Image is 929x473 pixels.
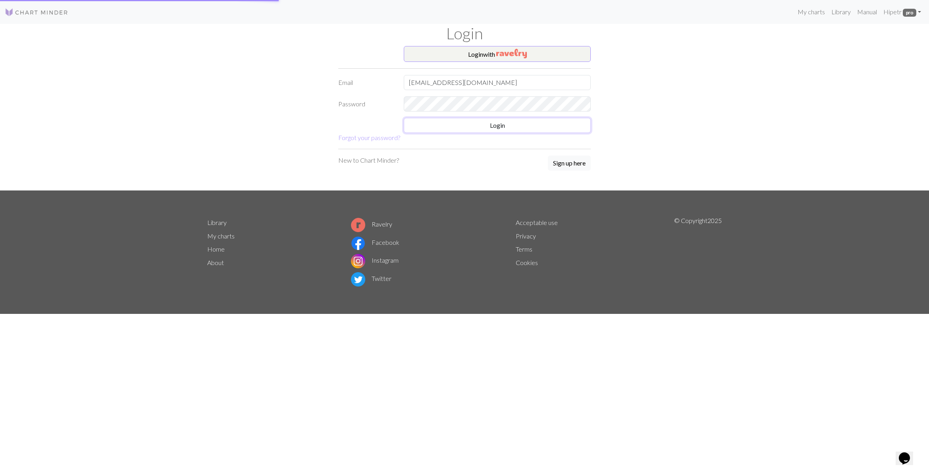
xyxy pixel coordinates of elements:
a: Home [207,245,225,253]
label: Password [333,96,399,112]
span: pro [903,9,916,17]
img: Logo [5,8,68,17]
a: Terms [516,245,532,253]
button: Loginwith [404,46,591,62]
a: Hipetr pro [880,4,924,20]
img: Facebook logo [351,236,365,250]
a: Library [207,219,227,226]
a: Acceptable use [516,219,558,226]
iframe: chat widget [896,441,921,465]
p: New to Chart Minder? [338,156,399,165]
a: About [207,259,224,266]
a: Facebook [351,238,399,246]
a: My charts [207,232,235,240]
a: Library [828,4,854,20]
a: Instagram [351,256,399,264]
a: Twitter [351,275,391,282]
label: Email [333,75,399,90]
a: Privacy [516,232,536,240]
img: Twitter logo [351,272,365,286]
img: Ravelry logo [351,218,365,232]
a: Ravelry [351,220,392,228]
button: Sign up here [548,156,591,171]
button: Login [404,118,591,133]
p: © Copyright 2025 [674,216,722,288]
h1: Login [202,24,727,43]
a: Cookies [516,259,538,266]
a: Manual [854,4,880,20]
a: Forgot your password? [338,134,400,141]
img: Ravelry [496,49,527,58]
img: Instagram logo [351,254,365,268]
a: My charts [794,4,828,20]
